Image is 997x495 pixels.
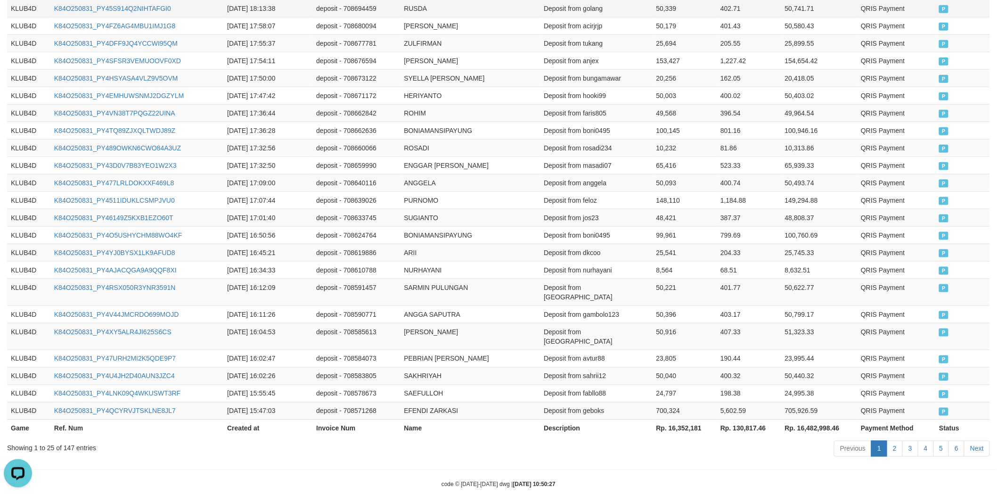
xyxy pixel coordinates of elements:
td: 50,040 [653,367,717,385]
td: deposit - 708639026 [312,191,400,209]
td: [DATE] 16:34:33 [223,261,312,279]
span: PAID [939,373,948,381]
td: SAKHRIYAH [400,367,540,385]
a: K84O250831_PY4V44JMCRDO699MOJD [54,311,179,318]
td: 8,632.51 [781,261,858,279]
td: 50,221 [653,279,717,305]
a: K84O250831_PY4U4JH2D40AUN3JZC4 [54,372,175,380]
td: KLUB4D [7,157,50,174]
td: QRIS Payment [857,69,935,87]
th: Rp. 16,352,181 [653,420,717,437]
td: QRIS Payment [857,261,935,279]
td: QRIS Payment [857,34,935,52]
td: 1,184.88 [717,191,781,209]
a: 6 [948,441,964,457]
a: 2 [887,441,903,457]
a: 1 [871,441,887,457]
a: K84O250831_PY4QCYRVJTSKLNE8JL7 [54,407,176,415]
span: PAID [939,145,948,153]
td: 8,564 [653,261,717,279]
td: Deposit from nurhayani [540,261,652,279]
a: K84O250831_PY4AJACQGA9A9QQF8XI [54,266,177,274]
small: code © [DATE]-[DATE] dwg | [441,481,556,488]
td: deposit - 708671172 [312,87,400,104]
td: 1,227.42 [717,52,781,69]
span: PAID [939,284,948,292]
td: KLUB4D [7,52,50,69]
td: QRIS Payment [857,367,935,385]
span: PAID [939,180,948,188]
span: PAID [939,355,948,363]
td: KLUB4D [7,209,50,226]
td: ARII [400,244,540,261]
th: Invoice Num [312,420,400,437]
td: [DATE] 17:36:28 [223,122,312,139]
td: QRIS Payment [857,244,935,261]
span: PAID [939,232,948,240]
th: Rp. 16,482,998.46 [781,420,858,437]
td: [DATE] 17:07:44 [223,191,312,209]
td: [DATE] 17:01:40 [223,209,312,226]
td: 23,995.44 [781,350,858,367]
td: 149,294.88 [781,191,858,209]
td: KLUB4D [7,226,50,244]
td: [DATE] 16:11:26 [223,305,312,323]
td: QRIS Payment [857,157,935,174]
td: SYELLA [PERSON_NAME] [400,69,540,87]
td: 25,899.55 [781,34,858,52]
td: 24,797 [653,385,717,402]
td: ANGGELA [400,174,540,191]
td: [DATE] 17:36:44 [223,104,312,122]
td: deposit - 708571268 [312,402,400,420]
td: 162.05 [717,69,781,87]
td: 401.77 [717,279,781,305]
a: 5 [933,441,949,457]
td: [DATE] 17:55:37 [223,34,312,52]
span: PAID [939,162,948,170]
td: 10,232 [653,139,717,157]
a: K84O250831_PY477LRLDOKXXF469L8 [54,179,174,187]
td: 65,939.33 [781,157,858,174]
a: K84O250831_PY47URH2MI2K5QDE9P7 [54,355,176,363]
td: QRIS Payment [857,122,935,139]
td: Deposit from tukang [540,34,652,52]
td: Deposit from [GEOGRAPHIC_DATA] [540,323,652,350]
td: deposit - 708624764 [312,226,400,244]
a: K84O250831_PY4DFF9JQ4YCCWI95QM [54,40,178,47]
td: 204.33 [717,244,781,261]
span: PAID [939,75,948,83]
a: K84O250831_PY4HSYASA4VLZ9V5OVM [54,74,178,82]
td: [PERSON_NAME] [400,323,540,350]
td: Deposit from rosadi234 [540,139,652,157]
td: HERIYANTO [400,87,540,104]
td: 154,654.42 [781,52,858,69]
td: Deposit from anjex [540,52,652,69]
td: 50,093 [653,174,717,191]
td: deposit - 708660066 [312,139,400,157]
td: 50,396 [653,305,717,323]
td: 396.54 [717,104,781,122]
strong: [DATE] 10:50:27 [513,481,556,488]
td: 387.37 [717,209,781,226]
td: QRIS Payment [857,87,935,104]
td: 50,403.02 [781,87,858,104]
span: PAID [939,197,948,205]
td: [DATE] 17:09:00 [223,174,312,191]
button: Open LiveChat chat widget [4,4,32,32]
th: Ref. Num [50,420,223,437]
td: deposit - 708659990 [312,157,400,174]
td: 24,995.38 [781,385,858,402]
td: KLUB4D [7,34,50,52]
a: K84O250831_PY4LNK09Q4WKUSWT3RF [54,390,180,397]
td: ROSADI [400,139,540,157]
td: Deposit from boni0495 [540,122,652,139]
td: KLUB4D [7,122,50,139]
td: Deposit from fabllo88 [540,385,652,402]
td: BONIAMANSIPAYUNG [400,122,540,139]
span: PAID [939,390,948,398]
td: KLUB4D [7,367,50,385]
td: SAEFULLOH [400,385,540,402]
td: [DATE] 16:02:26 [223,367,312,385]
td: 400.32 [717,367,781,385]
td: KLUB4D [7,191,50,209]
